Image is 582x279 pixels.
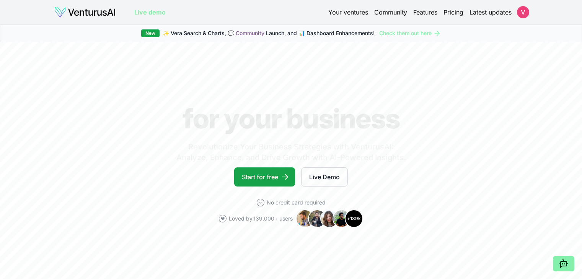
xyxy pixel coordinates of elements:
[134,8,166,17] a: Live demo
[328,8,368,17] a: Your ventures
[333,209,351,228] img: Avatar 4
[413,8,437,17] a: Features
[234,167,295,187] a: Start for free
[308,209,326,228] img: Avatar 2
[141,29,160,37] div: New
[163,29,375,37] span: ✨ Vera Search & Charts, 💬 Launch, and 📊 Dashboard Enhancements!
[301,167,348,187] a: Live Demo
[54,6,116,18] img: logo
[443,8,463,17] a: Pricing
[470,8,512,17] a: Latest updates
[296,209,314,228] img: Avatar 1
[517,6,529,18] img: ACg8ocIGJQw5rugDOKbjiyXMQ8jiTNRWnXvbn1Xy_LTFUtupeQx7r45-=s96-c
[320,209,339,228] img: Avatar 3
[236,30,264,36] a: Community
[374,8,407,17] a: Community
[379,29,441,37] a: Check them out here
